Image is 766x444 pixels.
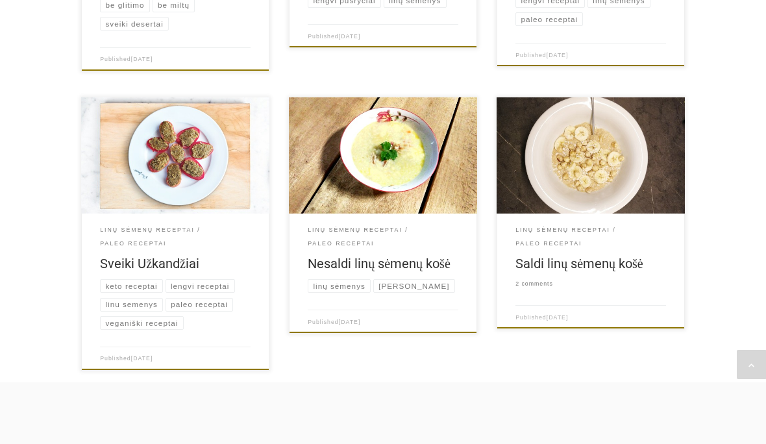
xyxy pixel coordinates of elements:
a: Linų sėmenų receptai [308,223,402,237]
a: Linų sėmenų receptai [515,223,610,237]
a: paleo receptai [515,12,583,26]
a: [DATE] [339,33,361,40]
span: sveiki desertai [105,19,163,28]
a: Linų sėmenų receptai [100,223,195,237]
a: Paleo receptai [100,237,166,251]
span: veganiški receptai [105,319,178,327]
a: paleo receptai [166,298,233,312]
span: paleo receptai [521,15,578,23]
a: [DATE] [547,314,569,321]
a: Nesaldi linų sėmenų košė [308,256,451,271]
span: paleo receptai [171,300,228,308]
span: Paleo receptai [308,240,374,247]
span: Paleo receptai [100,240,166,247]
span: be glitimo [105,1,144,9]
a: keto receptai [100,279,163,293]
iframe: Advertisement [147,382,619,441]
span: Linų sėmenų receptai [308,227,402,233]
a: [DATE] [547,52,569,58]
span: be miltų [158,1,190,9]
span: linu semenys [105,300,157,308]
span: [PERSON_NAME] [378,282,449,290]
a: [DATE] [339,319,361,325]
div: Published [510,313,573,323]
a: veganiški receptai [100,316,183,330]
a: Paleo receptai [515,237,582,251]
span: Linų sėmenų receptai [100,227,195,233]
a: [DATE] [131,355,153,362]
div: Published [510,51,573,60]
a: [PERSON_NAME] [373,279,455,293]
span: Paleo receptai [515,240,582,247]
span: keto receptai [105,282,157,290]
a: linu semenys [100,298,163,312]
a: Saldi linų sėmenų košė [515,256,643,271]
span: Linų sėmenų receptai [515,227,610,233]
div: Published [303,32,365,42]
a: linų sėmenys [308,279,371,293]
a: Sveiki Užkandžiai [100,256,199,271]
a: Paleo receptai [308,237,374,251]
div: Published [95,55,158,65]
div: Published [303,317,365,327]
div: Published [95,354,158,364]
span: lengvi receptai [171,282,230,290]
a: sveiki desertai [100,17,169,31]
a: [DATE] [131,56,153,62]
a: lengvi receptai [166,279,235,293]
a: 2 comments [515,280,553,287]
span: linų sėmenys [313,282,365,290]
